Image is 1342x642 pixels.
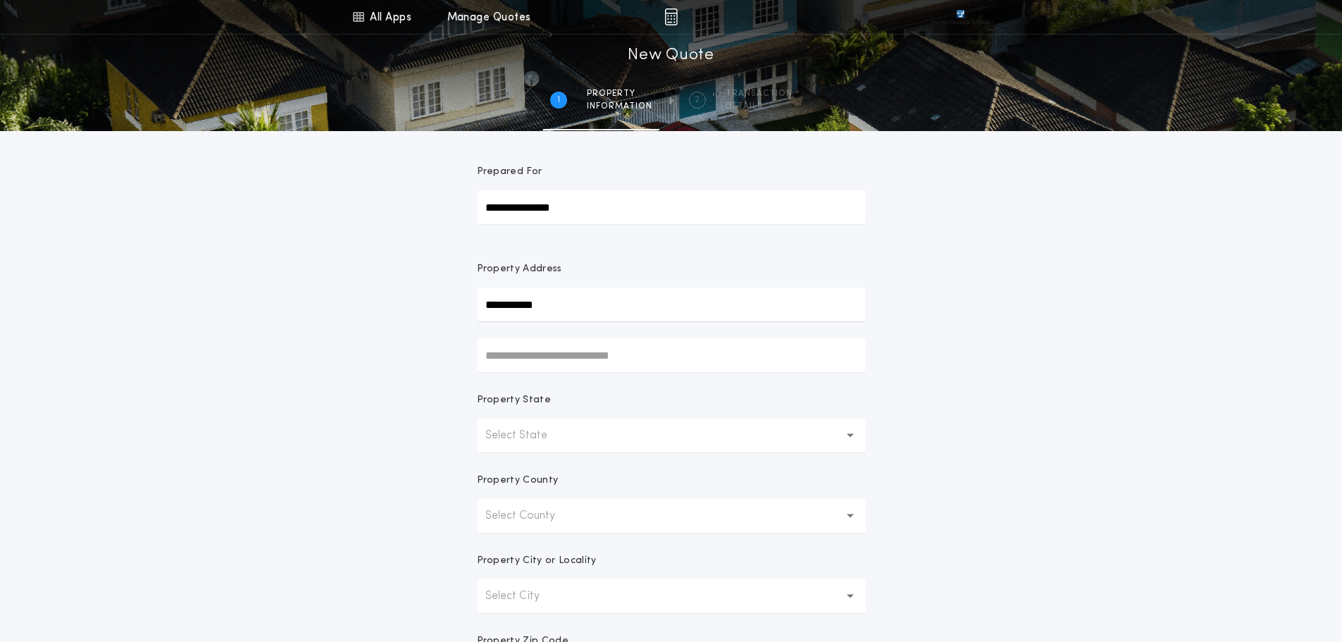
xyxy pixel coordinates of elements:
p: Property State [477,393,551,407]
p: Select City [485,588,562,605]
h2: 1 [557,94,560,106]
span: Transaction [726,88,793,99]
p: Prepared For [477,165,542,179]
p: Property City or Locality [477,554,597,568]
p: Select County [485,507,578,524]
p: Select State [485,427,570,444]
button: Select State [477,419,866,452]
input: Prepared For [477,190,866,224]
span: information [587,101,652,112]
button: Select County [477,499,866,533]
p: Property Address [477,262,866,276]
h1: New Quote [628,44,714,67]
p: Property County [477,474,559,488]
button: Select City [477,579,866,613]
h2: 2 [695,94,700,106]
img: vs-icon [931,10,990,24]
span: details [726,101,793,112]
span: Property [587,88,652,99]
img: img [664,8,678,25]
